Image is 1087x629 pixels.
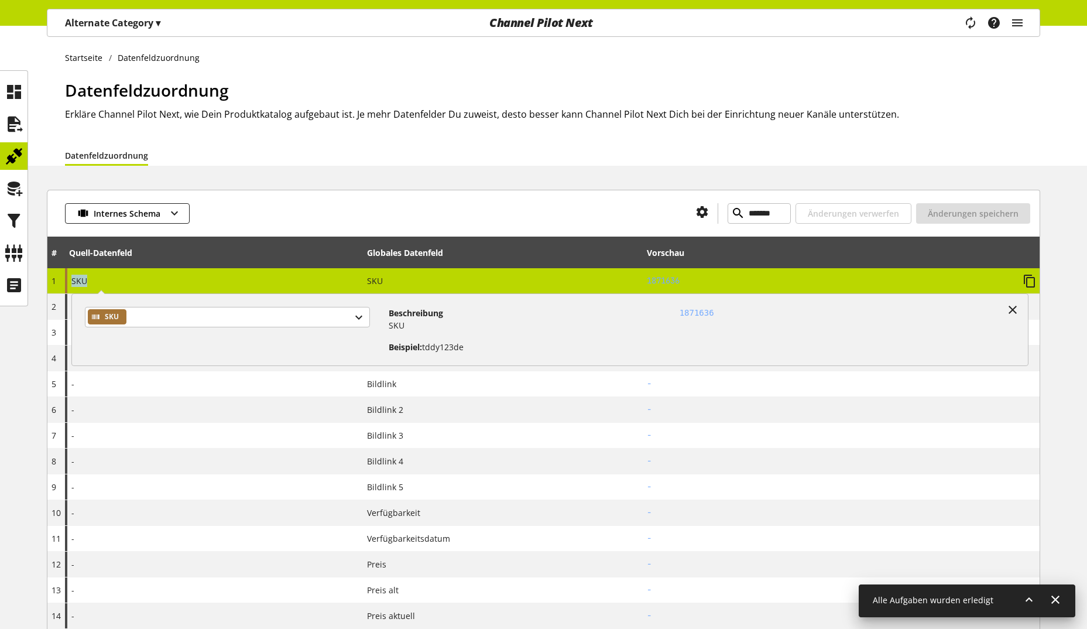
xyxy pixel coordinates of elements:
[71,559,74,570] span: -
[52,301,56,312] span: 2
[647,507,1035,519] h2: -
[647,481,1035,493] h2: -
[71,456,74,467] span: -
[52,430,56,441] span: 7
[367,378,396,390] span: Bildlink
[52,584,61,596] span: 13
[367,481,403,493] span: Bildlink 5
[916,203,1030,224] button: Änderungen speichern
[367,429,403,442] span: Bildlink 3
[65,203,190,224] button: Internes Schema
[367,558,386,570] span: Preis
[52,353,56,364] span: 4
[367,610,415,622] span: Preis aktuell
[647,610,1035,622] h2: -
[367,404,403,416] span: Bildlink 2
[65,79,229,101] span: Datenfeldzuordnung
[367,247,443,259] div: Globales Datenfeld
[65,52,109,64] a: Startseite
[69,247,132,259] div: Quell-Datenfeld
[77,207,89,220] img: 1869707a5a2b6c07298f74b45f9d27fa.svg
[873,594,993,606] span: Alle Aufgaben wurden erledigt
[65,16,160,30] p: Alternate Category
[156,16,160,29] span: ▾
[647,404,1035,416] h2: -
[389,319,656,331] p: SKU
[71,533,74,544] span: -
[647,429,1035,442] h2: -
[647,275,1014,287] h2: 1871636
[661,298,1025,353] div: 1871636
[367,507,420,519] span: Verfügbarkeit
[65,107,1040,121] h2: Erkläre Channel Pilot Next, wie Dein Produktkatalog aufgebaut ist. Je mehr Datenfelder Du zuweist...
[52,404,56,415] span: 6
[647,378,1035,390] h2: -
[367,584,399,596] span: Preis alt
[71,507,74,518] span: -
[52,456,56,467] span: 8
[647,455,1035,467] h2: -
[52,275,56,286] span: 1
[52,533,61,544] span: 11
[389,307,656,319] h4: Beschreibung
[647,558,1035,570] h2: -
[422,341,464,353] span: tddy123de
[71,275,87,286] span: SKU
[52,610,61,621] span: 14
[52,559,61,570] span: 12
[647,532,1035,545] h2: -
[52,247,57,258] span: #
[808,207,899,220] span: Änderungen verwerfen
[71,404,74,415] span: -
[367,532,450,545] span: Verfügbarkeitsdatum
[52,507,61,518] span: 10
[71,378,74,389] span: -
[71,481,74,493] span: -
[71,430,74,441] span: -
[52,481,56,493] span: 9
[389,341,422,353] span: Beispiel:
[71,584,74,596] span: -
[52,378,56,389] span: 5
[367,455,403,467] span: Bildlink 4
[928,207,1019,220] span: Änderungen speichern
[94,207,160,220] span: Internes Schema
[71,610,74,621] span: -
[65,149,148,162] a: Datenfeldzuordnung
[647,584,1035,596] h2: -
[47,9,1040,37] nav: main navigation
[367,275,383,287] span: SKU
[105,310,119,324] span: SKU
[52,327,56,338] span: 3
[795,203,911,224] button: Änderungen verwerfen
[647,247,684,259] div: Vorschau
